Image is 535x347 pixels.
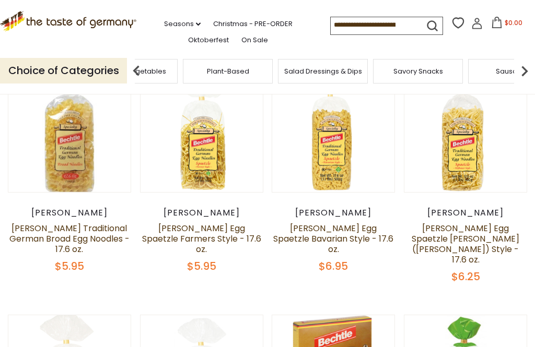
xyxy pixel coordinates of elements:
a: Oktoberfest [188,34,229,46]
a: Seasons [164,18,201,30]
a: [PERSON_NAME] Egg Spaetzle [PERSON_NAME] ([PERSON_NAME]) Style - 17.6 oz. [412,222,519,266]
img: Bechtle [8,70,131,192]
a: On Sale [241,34,268,46]
img: Bechtle [272,70,394,192]
img: Bechtle [141,70,263,192]
span: $5.95 [55,259,84,273]
div: [PERSON_NAME] [140,208,263,218]
img: Bechtle [404,70,527,192]
div: [PERSON_NAME] [8,208,131,218]
a: Savory Snacks [393,67,443,75]
a: [PERSON_NAME] Egg Spaetzle Bavarian Style - 17.6 oz. [273,222,393,255]
button: $0.00 [485,17,529,32]
div: [PERSON_NAME] [272,208,395,218]
a: [PERSON_NAME] Traditional German Broad Egg Noodles - 17.6 oz. [9,222,130,255]
a: Salad Dressings & Dips [284,67,362,75]
span: $5.95 [187,259,216,273]
span: $0.00 [505,18,522,27]
a: [PERSON_NAME] Egg Spaetzle Farmers Style - 17.6 oz. [142,222,261,255]
img: next arrow [514,61,535,81]
a: Sausages [496,67,530,75]
span: $6.25 [451,269,480,284]
img: previous arrow [126,61,147,81]
div: [PERSON_NAME] [404,208,527,218]
a: Plant-Based [207,67,249,75]
a: Christmas - PRE-ORDER [213,18,293,30]
span: $6.95 [319,259,348,273]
